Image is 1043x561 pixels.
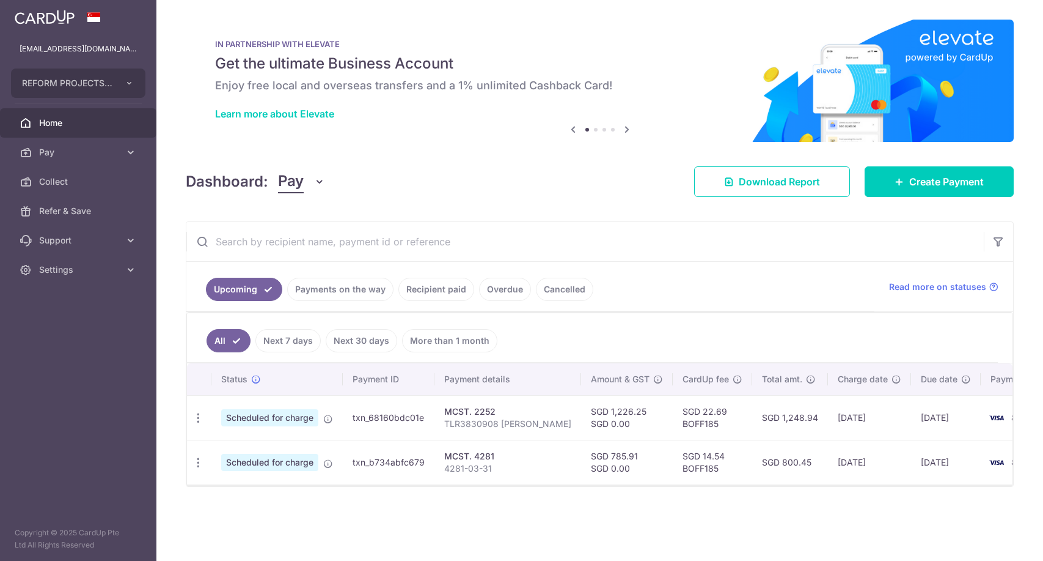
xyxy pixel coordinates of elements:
span: Pay [278,170,304,193]
td: [DATE] [828,440,911,485]
a: Cancelled [536,278,593,301]
a: Next 30 days [326,329,397,352]
a: Overdue [479,278,531,301]
button: REFORM PROJECTS PTE. LTD. [11,69,145,98]
a: Read more on statuses [889,281,998,293]
th: Payment details [434,363,581,395]
span: Total amt. [762,373,802,385]
span: Settings [39,264,120,276]
img: CardUp [15,10,75,24]
button: Pay [278,170,325,193]
td: SGD 1,248.94 [752,395,828,440]
span: Refer & Save [39,205,120,217]
span: Home [39,117,120,129]
p: TLR3830908 [PERSON_NAME] [444,418,571,430]
td: [DATE] [911,440,981,485]
td: [DATE] [828,395,911,440]
p: 4281-03-31 [444,463,571,475]
span: Status [221,373,247,385]
a: Learn more about Elevate [215,108,334,120]
span: Create Payment [909,174,984,189]
img: Bank Card [984,455,1009,470]
td: SGD 800.45 [752,440,828,485]
td: txn_b734abfc679 [343,440,434,485]
td: SGD 1,226.25 SGD 0.00 [581,395,673,440]
p: IN PARTNERSHIP WITH ELEVATE [215,39,984,49]
span: 8021 [1011,412,1031,423]
span: Collect [39,176,120,188]
td: [DATE] [911,395,981,440]
img: Bank Card [984,411,1009,425]
h5: Get the ultimate Business Account [215,54,984,73]
h4: Dashboard: [186,171,268,193]
span: Download Report [739,174,820,189]
a: Next 7 days [255,329,321,352]
a: Payments on the way [287,278,393,301]
h6: Enjoy free local and overseas transfers and a 1% unlimited Cashback Card! [215,78,984,93]
th: Payment ID [343,363,434,395]
td: SGD 785.91 SGD 0.00 [581,440,673,485]
a: Download Report [694,166,850,197]
span: Pay [39,146,120,158]
span: Charge date [838,373,888,385]
span: Due date [921,373,957,385]
span: Scheduled for charge [221,454,318,471]
a: Upcoming [206,278,282,301]
td: SGD 14.54 BOFF185 [673,440,752,485]
a: More than 1 month [402,329,497,352]
div: MCST. 4281 [444,450,571,463]
a: Create Payment [865,166,1014,197]
div: MCST. 2252 [444,406,571,418]
span: Support [39,234,120,247]
a: All [207,329,251,352]
span: Read more on statuses [889,281,986,293]
span: Amount & GST [591,373,650,385]
td: SGD 22.69 BOFF185 [673,395,752,440]
td: txn_68160bdc01e [343,395,434,440]
img: Renovation banner [186,20,1014,142]
span: Scheduled for charge [221,409,318,426]
input: Search by recipient name, payment id or reference [186,222,984,261]
p: [EMAIL_ADDRESS][DOMAIN_NAME] [20,43,137,55]
a: Recipient paid [398,278,474,301]
span: CardUp fee [683,373,729,385]
span: 8021 [1011,457,1031,467]
span: REFORM PROJECTS PTE. LTD. [22,77,112,89]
